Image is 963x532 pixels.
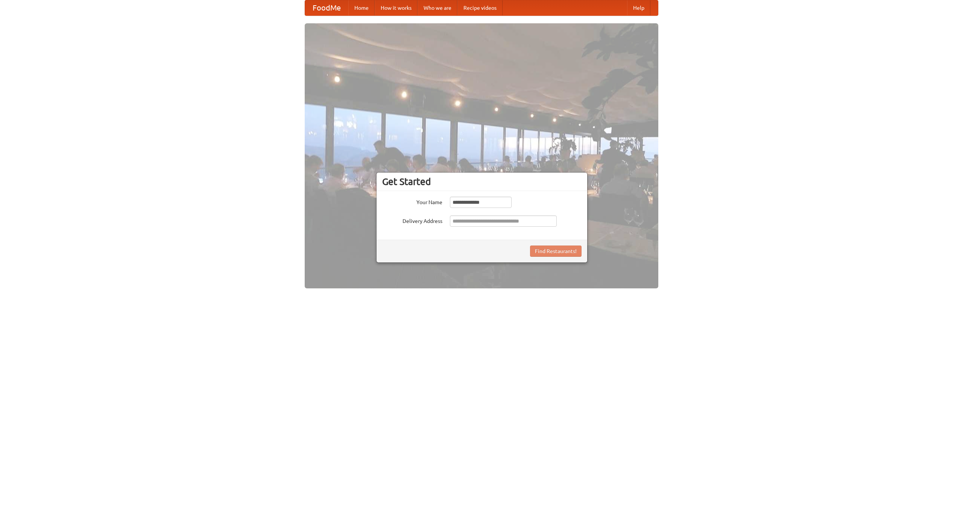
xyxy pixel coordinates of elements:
a: Help [627,0,650,15]
a: How it works [375,0,418,15]
h3: Get Started [382,176,582,187]
a: Home [348,0,375,15]
label: Delivery Address [382,215,442,225]
label: Your Name [382,197,442,206]
a: Recipe videos [457,0,503,15]
a: Who we are [418,0,457,15]
button: Find Restaurants! [530,246,582,257]
a: FoodMe [305,0,348,15]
